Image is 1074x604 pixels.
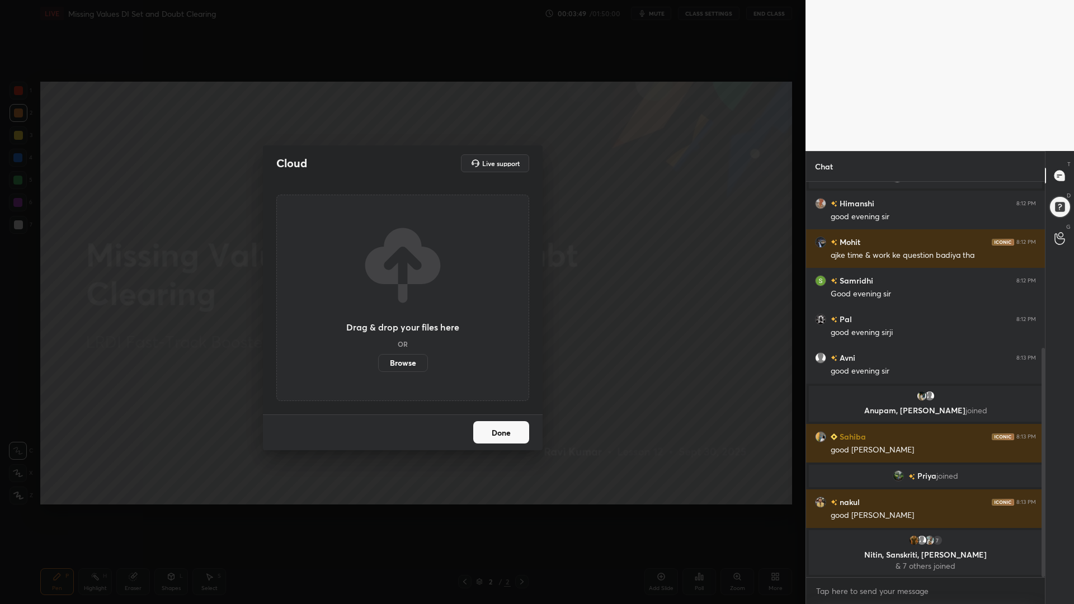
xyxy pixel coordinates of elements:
div: good evening sir [831,366,1036,377]
img: d5a52b17566a45078c481bd4df9e3c59.jpg [815,431,826,442]
h6: Himanshi [837,197,874,209]
img: iconic-dark.1390631f.png [992,499,1014,506]
h6: Samridhi [837,275,873,286]
p: T [1067,160,1071,168]
img: efa32a74879849bf9efb81e228119472.jpg [916,390,927,402]
img: no-rating-badge.077c3623.svg [831,317,837,323]
img: default.png [815,352,826,364]
img: no-rating-badge.077c3623.svg [831,239,837,246]
h2: Cloud [276,156,307,171]
img: iconic-dark.1390631f.png [992,433,1014,440]
img: 2cc9ff24ae434d4faa1a06648c10ca91.jpg [815,497,826,508]
div: good evening sirji [831,327,1036,338]
div: 8:13 PM [1016,499,1036,506]
img: 8d2cce4f54ac49a6b2e3c0f719b5dac5.jpg [815,198,826,209]
div: good evening sir [831,211,1036,223]
div: 8:12 PM [1016,316,1036,323]
img: 427049c80a5a47178260d1aa8a9112b5.53215762_3 [924,535,935,546]
p: D [1067,191,1071,200]
h6: Sahiba [837,431,866,442]
img: 095a8a64f97b41c4b421f0d4dd1dc87a.jpg [815,237,826,248]
p: Anupam, [PERSON_NAME] [816,406,1035,415]
span: joined [965,405,987,416]
h5: Live support [482,160,520,167]
img: Learner_Badge_beginner_1_8b307cf2a0.svg [831,433,837,440]
p: Chat [806,152,842,181]
img: default.png [916,535,927,546]
img: no-rating-badge.077c3623.svg [908,474,915,480]
div: 8:13 PM [1016,433,1036,440]
div: Good evening sir [831,289,1036,300]
h3: Drag & drop your files here [346,323,459,332]
div: 8:12 PM [1016,239,1036,246]
img: no-rating-badge.077c3623.svg [831,278,837,284]
h6: Avni [837,352,855,364]
img: no-rating-badge.077c3623.svg [831,355,837,361]
img: no-rating-badge.077c3623.svg [831,499,837,506]
img: 9d123a79017940ab9c1419af9aa4b80f.jpg [893,470,904,482]
div: 7 [932,535,943,546]
div: 8:12 PM [1016,277,1036,284]
div: good [PERSON_NAME] [831,510,1036,521]
img: 7133693b8b69424cb666308886004163.jpg [908,535,920,546]
img: no-rating-badge.077c3623.svg [831,201,837,207]
div: grid [806,182,1045,577]
span: joined [936,471,958,480]
div: ajke time & work ke question badiya tha [831,250,1036,261]
span: Priya [917,471,936,480]
h6: Mohit [837,236,860,248]
h6: nakul [837,496,860,508]
p: G [1066,223,1071,231]
p: & 7 others joined [816,561,1035,570]
img: iconic-dark.1390631f.png [992,239,1014,246]
div: 8:12 PM [1016,200,1036,207]
img: 403745f5b2a1460486133cd4ca4926d7.None [815,314,826,325]
img: default.png [924,390,935,402]
h6: Pal [837,313,852,325]
div: good [PERSON_NAME] [831,445,1036,456]
div: 8:13 PM [1016,355,1036,361]
h5: OR [398,341,408,347]
button: Done [473,421,529,443]
p: Nitin, Sanskriti, [PERSON_NAME] [816,550,1035,559]
img: 894f0116db9e4c098907b93769e2ab17.76077858_3 [815,275,826,286]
